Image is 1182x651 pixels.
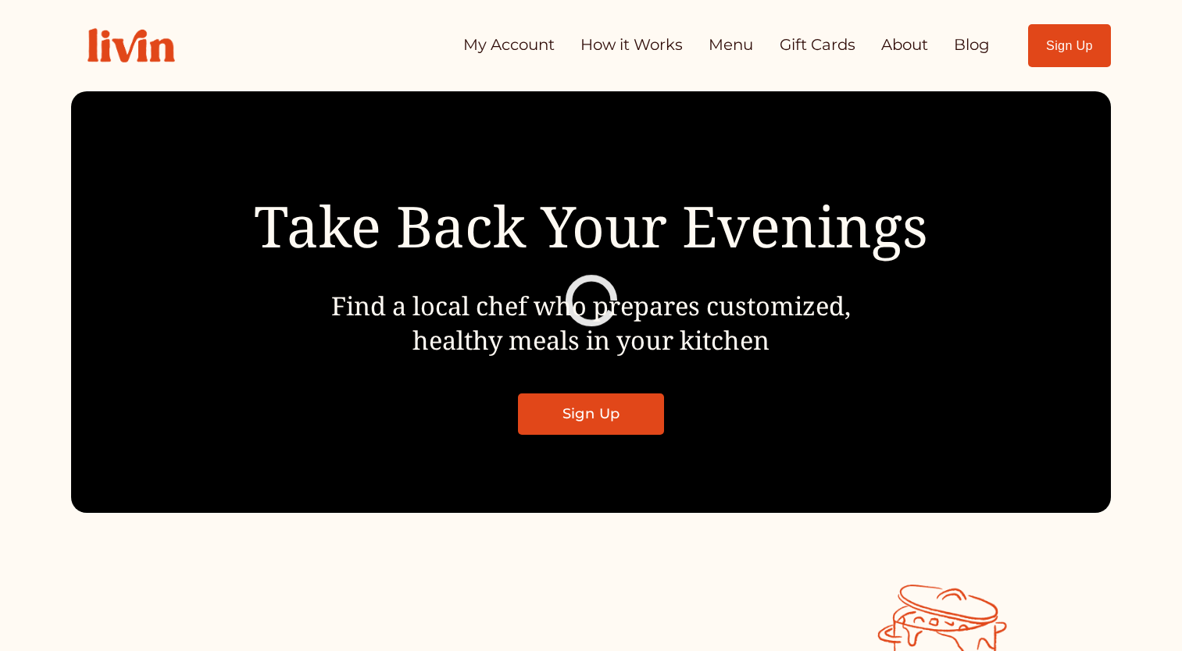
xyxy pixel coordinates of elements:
img: Livin [71,12,191,79]
span: Find a local chef who prepares customized, healthy meals in your kitchen [331,288,851,358]
a: Sign Up [518,393,664,435]
a: How it Works [580,30,683,61]
span: Take Back Your Evenings [254,187,928,264]
a: My Account [463,30,555,61]
a: Sign Up [1028,24,1112,67]
a: Menu [709,30,753,61]
a: Blog [954,30,990,61]
a: Gift Cards [780,30,855,61]
a: About [881,30,928,61]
